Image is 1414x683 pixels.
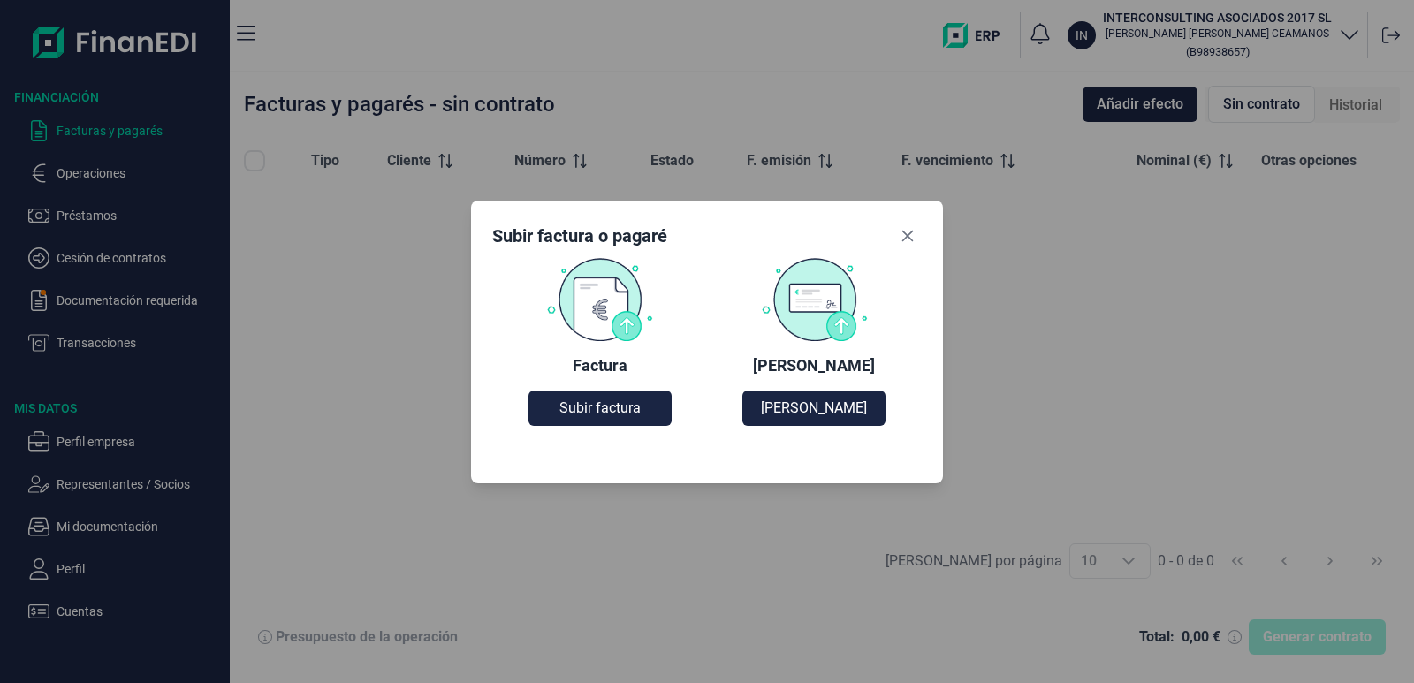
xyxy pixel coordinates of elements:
[761,398,867,419] span: [PERSON_NAME]
[528,391,672,426] button: Subir factura
[546,257,653,341] img: Factura
[742,391,886,426] button: [PERSON_NAME]
[761,257,868,341] img: Pagaré
[559,398,641,419] span: Subir factura
[573,355,627,376] div: Factura
[492,224,667,248] div: Subir factura o pagaré
[893,222,922,250] button: Close
[753,355,875,376] div: [PERSON_NAME]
